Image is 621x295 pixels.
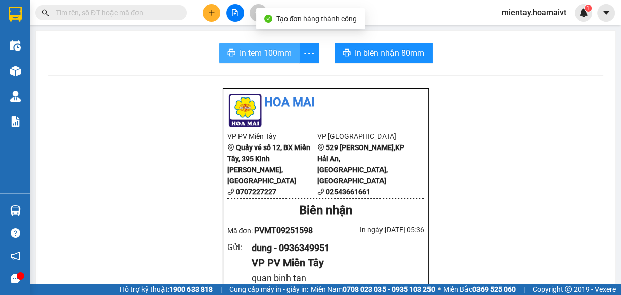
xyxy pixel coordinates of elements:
span: question-circle [11,228,20,238]
span: In tem 100mm [240,46,292,59]
button: aim [250,4,267,22]
span: environment [317,144,324,151]
img: solution-icon [10,116,21,127]
button: plus [203,4,220,22]
div: cho Binh Dien, F7, Q8 [9,59,79,83]
b: 0707227227 [236,188,276,196]
li: Hoa Mai [227,93,424,112]
img: logo.jpg [227,93,263,128]
span: ⚪️ [438,287,441,291]
span: Tạo đơn hàng thành công [276,15,357,23]
span: | [523,284,525,295]
li: VP PV Miền Tây [227,131,318,142]
span: Nhận: [86,10,111,20]
div: 0937647498 [86,33,173,47]
div: 0352620824 [9,45,79,59]
img: logo-vxr [9,7,22,22]
div: In ngày: [DATE] 05:36 [326,224,424,235]
b: 02543661661 [326,188,370,196]
b: Quầy vé số 12, BX Miền Tây, 395 Kinh [PERSON_NAME], [GEOGRAPHIC_DATA] [227,143,310,185]
span: environment [227,144,234,151]
img: warehouse-icon [10,40,21,51]
span: plus [208,9,215,16]
div: quan binh tan [252,271,416,285]
div: VP PV Miền Tây [252,255,416,271]
span: notification [11,251,20,261]
span: In biên nhận 80mm [355,46,424,59]
button: file-add [226,4,244,22]
img: warehouse-icon [10,205,21,216]
strong: 0708 023 035 - 0935 103 250 [343,285,435,293]
div: dung - 0936349951 [252,241,416,255]
span: printer [227,48,235,58]
div: PV Miền Tây [9,9,79,33]
span: file-add [231,9,238,16]
button: more [299,43,319,63]
span: Gửi: [9,10,24,20]
span: copyright [565,286,572,293]
span: more [300,47,319,60]
sup: 1 [585,5,592,12]
button: caret-down [597,4,615,22]
div: [PERSON_NAME] [86,21,173,33]
span: Cung cấp máy in - giấy in: [229,284,308,295]
div: Mã đơn: [227,224,326,237]
span: | [220,284,222,295]
img: warehouse-icon [10,66,21,76]
span: aim [255,9,262,16]
div: PHAP [9,33,79,45]
span: 1 [586,5,590,12]
span: caret-down [602,8,611,17]
span: Miền Nam [311,284,435,295]
span: search [42,9,49,16]
span: Hỗ trợ kỹ thuật: [120,284,213,295]
img: warehouse-icon [10,91,21,102]
li: VP [GEOGRAPHIC_DATA] [317,131,408,142]
button: printerIn biên nhận 80mm [335,43,433,63]
button: printerIn tem 100mm [219,43,300,63]
span: PVMT09251598 [254,226,313,235]
span: check-circle [264,15,272,23]
strong: 0369 525 060 [472,285,516,293]
span: printer [343,48,351,58]
span: Miền Bắc [443,284,516,295]
span: phone [317,188,324,195]
div: Biên nhận [227,201,424,220]
span: mientay.hoamaivt [494,6,575,19]
strong: 1900 633 818 [169,285,213,293]
div: Hàng Bà Rịa [86,9,173,21]
img: icon-new-feature [579,8,588,17]
span: phone [227,188,234,195]
b: 529 [PERSON_NAME],KP Hải An, [GEOGRAPHIC_DATA], [GEOGRAPHIC_DATA] [317,143,404,185]
input: Tìm tên, số ĐT hoặc mã đơn [56,7,175,18]
div: Gửi : [227,241,252,254]
span: message [11,274,20,283]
